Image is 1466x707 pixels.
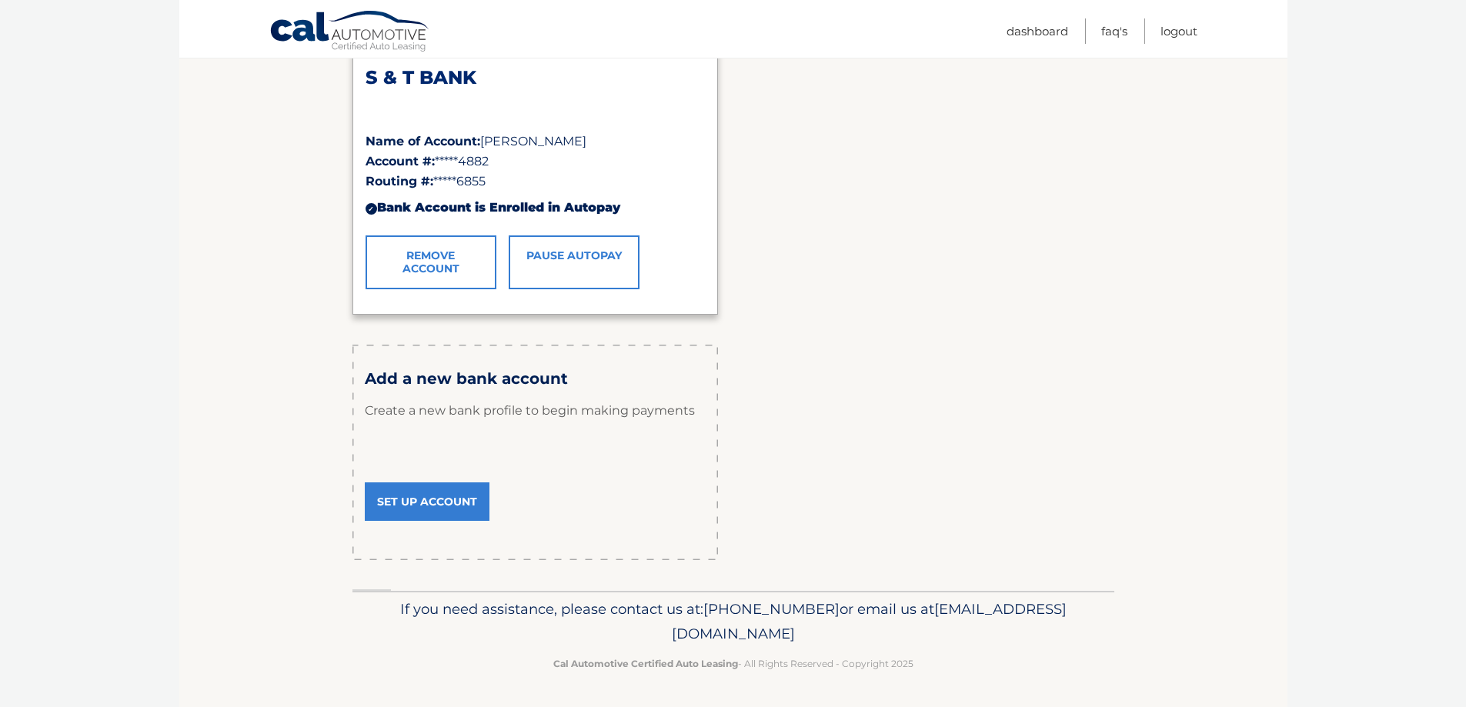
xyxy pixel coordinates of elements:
[365,369,706,389] h3: Add a new bank account
[365,482,489,521] a: Set Up Account
[269,10,431,55] a: Cal Automotive
[366,203,377,215] div: ✓
[365,388,706,434] p: Create a new bank profile to begin making payments
[362,597,1104,646] p: If you need assistance, please contact us at: or email us at
[366,134,480,148] strong: Name of Account:
[362,655,1104,672] p: - All Rights Reserved - Copyright 2025
[366,66,705,89] h2: S & T BANK
[366,174,433,188] strong: Routing #:
[366,154,435,168] strong: Account #:
[509,235,639,289] a: Pause AutoPay
[366,235,496,289] a: Remove Account
[480,134,586,148] span: [PERSON_NAME]
[366,192,705,224] div: Bank Account is Enrolled in Autopay
[553,658,738,669] strong: Cal Automotive Certified Auto Leasing
[1160,18,1197,44] a: Logout
[1101,18,1127,44] a: FAQ's
[703,600,840,618] span: [PHONE_NUMBER]
[1007,18,1068,44] a: Dashboard
[672,600,1067,642] span: [EMAIL_ADDRESS][DOMAIN_NAME]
